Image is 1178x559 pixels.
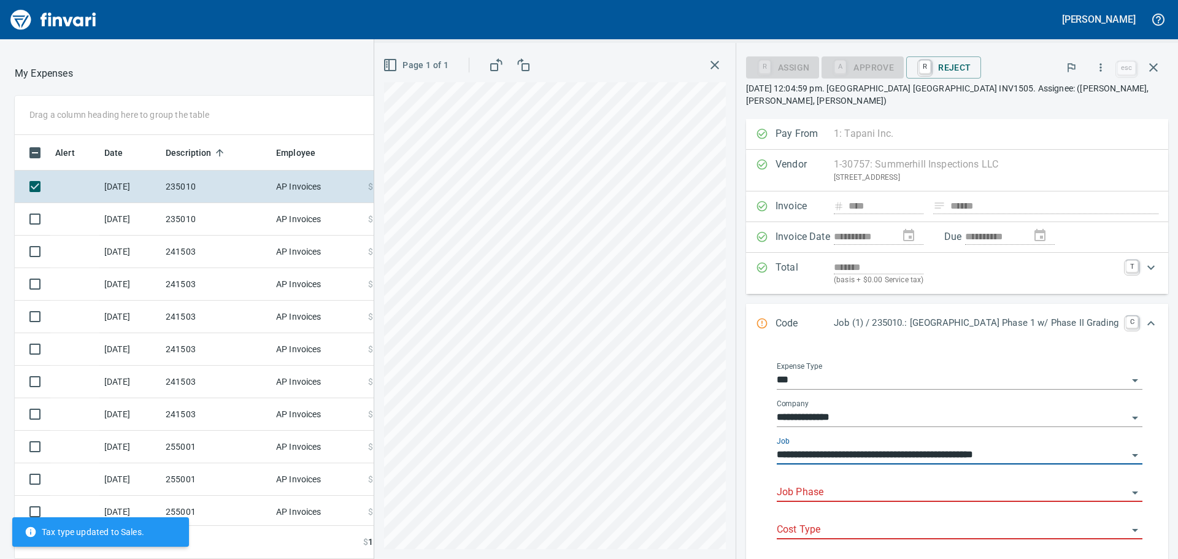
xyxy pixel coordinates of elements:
td: [DATE] [99,398,161,431]
span: $ [368,180,373,193]
span: Date [104,145,123,160]
td: 255001 [161,463,271,496]
span: $ [368,343,373,355]
span: $ [368,376,373,388]
div: Expand [746,304,1168,344]
p: Job (1) / 235010.: [GEOGRAPHIC_DATA] Phase 1 w/ Phase II Grading [834,316,1118,330]
span: Page 1 of 1 [385,58,448,73]
td: [DATE] [99,366,161,398]
label: Company [777,400,809,407]
span: Alert [55,145,91,160]
span: Reject [916,57,971,78]
span: Tax type updated to Sales. [25,526,144,538]
span: $ [368,278,373,290]
span: Amount [372,145,420,160]
span: Description [166,145,212,160]
p: [DATE] 12:04:59 pm. [GEOGRAPHIC_DATA] [GEOGRAPHIC_DATA] INV1505. Assignee: ([PERSON_NAME], [PERSO... [746,82,1168,107]
span: $ [368,506,373,518]
img: Finvari [7,5,99,34]
p: Total [776,260,834,287]
span: 1,059,253.32 [368,536,420,549]
td: AP Invoices [271,236,363,268]
td: 235010 [161,171,271,203]
td: [DATE] [99,333,161,366]
a: esc [1117,61,1136,75]
p: Code [776,316,834,332]
label: Expense Type [777,363,822,370]
td: 255001 [161,496,271,528]
td: 255001 [161,431,271,463]
td: 241503 [161,366,271,398]
p: (basis + $0.00 Service tax) [834,274,1118,287]
td: AP Invoices [271,366,363,398]
button: RReject [906,56,980,79]
td: 241503 [161,268,271,301]
a: T [1126,260,1138,272]
span: Close invoice [1114,53,1168,82]
span: $ [368,441,373,453]
td: [DATE] [99,268,161,301]
span: Alert [55,145,75,160]
span: Date [104,145,139,160]
td: [DATE] [99,301,161,333]
h5: [PERSON_NAME] [1062,13,1136,26]
button: Open [1126,484,1144,501]
div: Assign [746,61,819,72]
td: [DATE] [99,496,161,528]
span: $ [368,245,373,258]
label: Job [777,438,790,445]
td: 241503 [161,236,271,268]
span: $ [368,310,373,323]
td: 235010 [161,203,271,236]
p: Drag a column heading here to group the table [29,109,209,121]
div: Job Phase required [822,61,904,72]
span: $ [368,408,373,420]
button: More [1087,54,1114,81]
button: Open [1126,522,1144,539]
span: $ [363,536,368,549]
td: [DATE] [99,236,161,268]
div: Expand [746,253,1168,294]
button: Page 1 of 1 [380,54,453,77]
span: $ [368,213,373,225]
td: 241503 [161,301,271,333]
td: AP Invoices [271,496,363,528]
td: AP Invoices [271,268,363,301]
td: 241503 [161,398,271,431]
button: [PERSON_NAME] [1059,10,1139,29]
nav: breadcrumb [15,66,73,81]
p: My Expenses [15,66,73,81]
button: Open [1126,372,1144,389]
span: Employee [276,145,331,160]
td: AP Invoices [271,333,363,366]
a: R [919,60,931,74]
a: C [1126,316,1138,328]
span: Description [166,145,228,160]
td: [DATE] [99,171,161,203]
button: Open [1126,409,1144,426]
td: AP Invoices [271,171,363,203]
span: Employee [276,145,315,160]
td: [DATE] [99,203,161,236]
td: AP Invoices [271,398,363,431]
span: $ [368,473,373,485]
td: AP Invoices [271,463,363,496]
button: Flag [1058,54,1085,81]
td: [DATE] [99,431,161,463]
td: AP Invoices [271,203,363,236]
td: [DATE] [99,463,161,496]
td: 241503 [161,333,271,366]
button: Open [1126,447,1144,464]
td: AP Invoices [271,431,363,463]
td: AP Invoices [271,301,363,333]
